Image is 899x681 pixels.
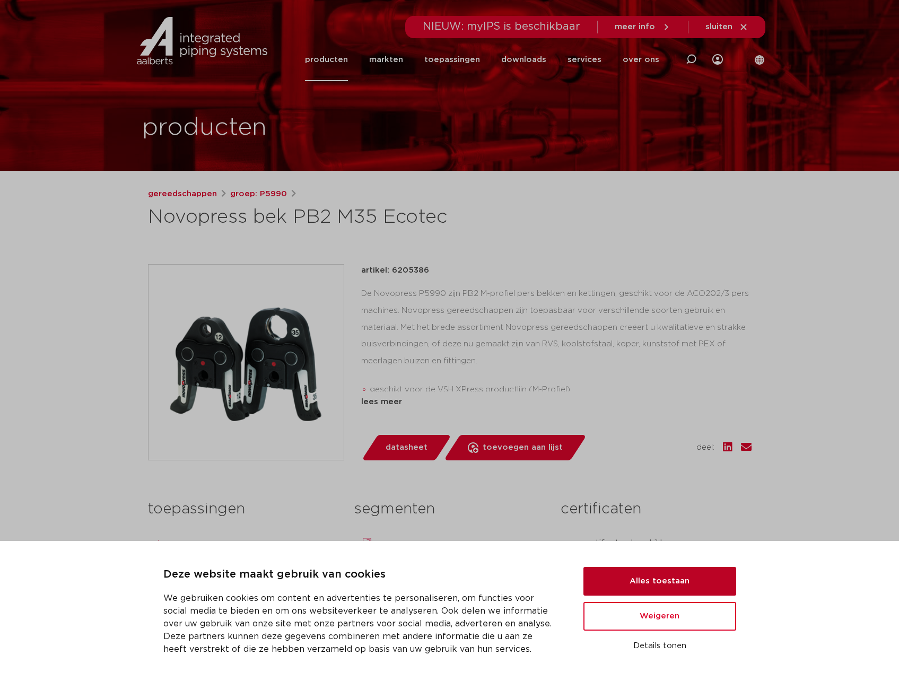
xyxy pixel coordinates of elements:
[142,111,267,145] h1: producten
[148,537,169,558] img: drinkwater
[361,396,752,408] div: lees meer
[561,499,751,520] h3: certificaten
[354,537,376,558] img: utiliteitsbouw
[369,38,403,81] a: markten
[483,439,563,456] span: toevoegen aan lijst
[583,567,736,596] button: Alles toestaan
[361,435,451,460] a: datasheet
[148,499,338,520] h3: toepassingen
[163,592,558,656] p: We gebruiken cookies om content en advertenties te personaliseren, om functies voor social media ...
[149,265,344,460] img: Product Image for Novopress bek PB2 M35 Ecotec
[583,637,736,655] button: Details tonen
[370,381,752,398] li: geschikt voor de VSH XPress productlijn (M-Profiel)
[361,264,429,277] p: artikel: 6205386
[148,188,217,200] a: gereedschappen
[561,537,751,549] p: geen certificaten beschikbaar
[615,22,671,32] a: meer info
[712,38,723,81] div: my IPS
[354,499,545,520] h3: segmenten
[623,38,659,81] a: over ons
[501,38,546,81] a: downloads
[230,188,287,200] a: groep: P5990
[568,38,601,81] a: services
[705,22,748,32] a: sluiten
[583,602,736,631] button: Weigeren
[361,285,752,391] div: De Novopress P5990 zijn PB2 M-profiel pers bekken en kettingen, geschikt voor de ACO202/3 pers ma...
[386,439,427,456] span: datasheet
[424,38,480,81] a: toepassingen
[305,38,659,81] nav: Menu
[696,441,714,454] span: deel:
[705,23,732,31] span: sluiten
[305,38,348,81] a: producten
[423,21,580,32] span: NIEUW: myIPS is beschikbaar
[148,205,546,230] h1: Novopress bek PB2 M35 Ecotec
[163,566,558,583] p: Deze website maakt gebruik van cookies
[615,23,655,31] span: meer info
